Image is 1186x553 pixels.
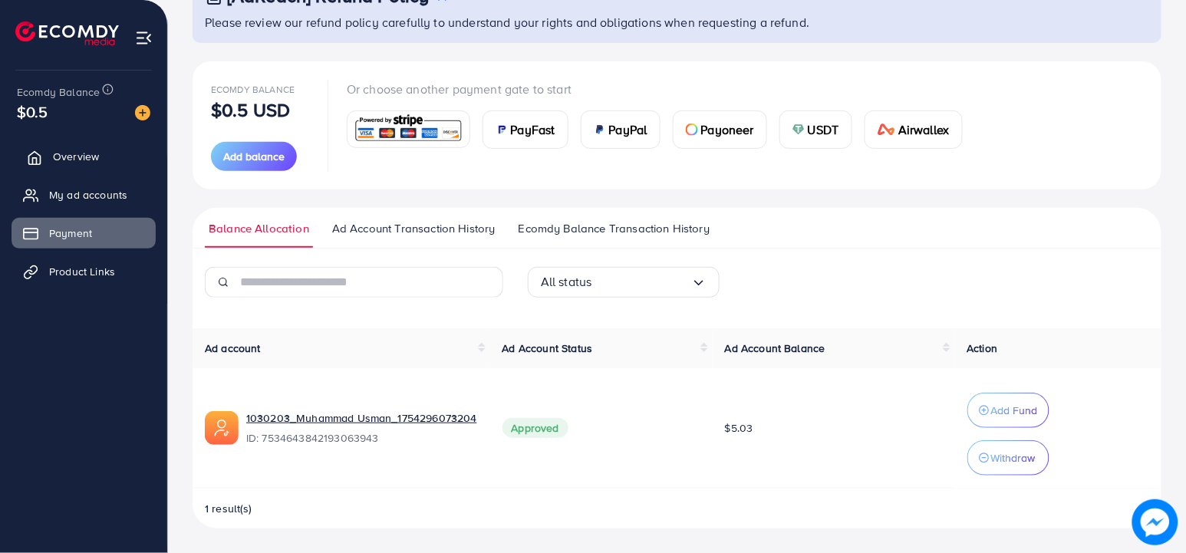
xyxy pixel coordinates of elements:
span: Product Links [49,264,115,279]
span: Airwallex [898,120,949,139]
div: Search for option [528,267,720,298]
span: Overview [53,149,99,164]
span: Ecomdy Balance [211,83,295,96]
p: Withdraw [991,449,1036,467]
img: card [878,123,896,136]
span: Ecomdy Balance Transaction History [519,220,710,237]
a: My ad accounts [12,179,156,210]
p: Add Fund [991,401,1038,420]
p: Or choose another payment gate to start [347,80,975,98]
span: $5.03 [725,420,753,436]
a: Product Links [12,256,156,287]
span: Payoneer [701,120,754,139]
span: Ad Account Transaction History [332,220,496,237]
span: $0.5 [17,100,48,123]
span: My ad accounts [49,187,127,202]
p: $0.5 USD [211,100,290,119]
span: Ad account [205,341,261,356]
img: menu [135,29,153,47]
span: USDT [808,120,839,139]
a: cardUSDT [779,110,852,149]
img: card [352,113,465,146]
span: Ad Account Balance [725,341,825,356]
a: card [347,110,470,148]
a: cardPayFast [483,110,568,149]
a: cardPayoneer [673,110,767,149]
a: 1030203_Muhammad Usman_1754296073204 [246,410,477,426]
a: cardPayPal [581,110,661,149]
a: cardAirwallex [865,110,963,149]
span: Action [967,341,998,356]
span: Ecomdy Balance [17,84,100,100]
img: card [792,123,805,136]
button: Add Fund [967,393,1049,428]
span: ID: 7534643842193063943 [246,430,478,446]
img: card [594,123,606,136]
span: Payment [49,225,92,241]
div: <span class='underline'>1030203_Muhammad Usman_1754296073204</span></br>7534643842193063943 [246,410,478,446]
span: 1 result(s) [205,501,252,516]
input: Search for option [592,270,691,294]
a: Payment [12,218,156,249]
span: PayFast [511,120,555,139]
img: ic-ads-acc.e4c84228.svg [205,411,239,445]
a: Overview [12,141,156,172]
span: PayPal [609,120,647,139]
span: Balance Allocation [209,220,309,237]
button: Withdraw [967,440,1049,476]
img: logo [15,21,119,45]
span: Approved [502,418,568,438]
span: All status [541,270,592,294]
img: card [496,123,508,136]
span: Ad Account Status [502,341,593,356]
img: image [135,105,150,120]
button: Add balance [211,142,297,171]
img: card [686,123,698,136]
span: Add balance [223,149,285,164]
p: Please review our refund policy carefully to understand your rights and obligations when requesti... [205,13,1152,31]
img: image [1132,499,1178,545]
